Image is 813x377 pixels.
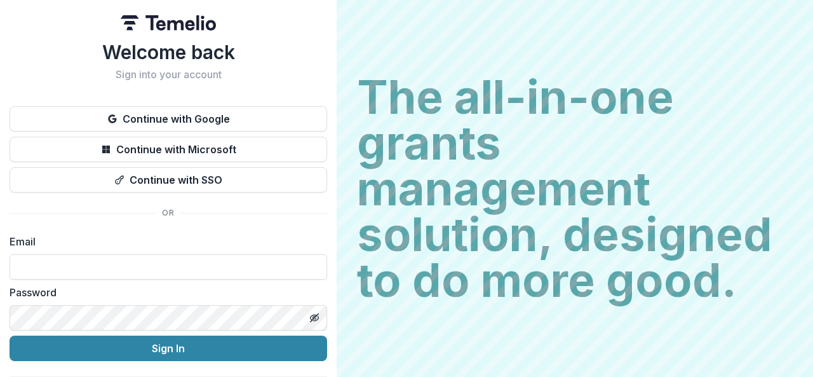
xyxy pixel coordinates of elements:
label: Email [10,234,319,249]
button: Toggle password visibility [304,308,325,328]
label: Password [10,285,319,300]
h2: Sign into your account [10,69,327,81]
button: Continue with Google [10,106,327,132]
h1: Welcome back [10,41,327,64]
img: Temelio [121,15,216,31]
button: Continue with SSO [10,167,327,193]
button: Sign In [10,336,327,361]
button: Continue with Microsoft [10,137,327,162]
